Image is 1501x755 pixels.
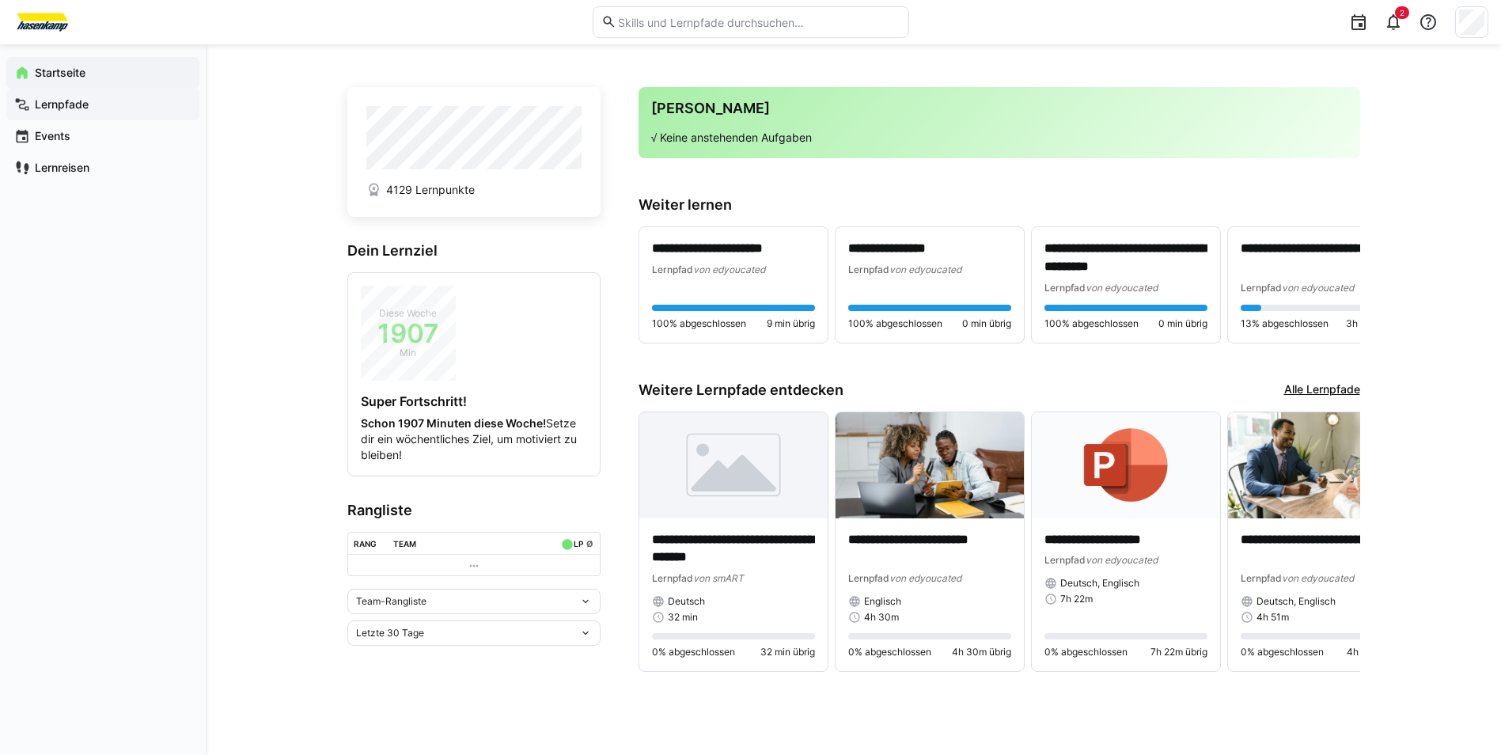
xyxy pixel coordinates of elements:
span: Lernpfad [1241,572,1282,584]
span: 0 min übrig [962,317,1011,330]
span: Lernpfad [652,264,693,275]
span: Letzte 30 Tage [356,627,424,639]
span: 0% abgeschlossen [1241,646,1324,658]
span: 0% abgeschlossen [848,646,931,658]
span: 0 min übrig [1158,317,1207,330]
span: von edyoucated [1282,282,1354,294]
img: image [639,412,828,518]
span: 4129 Lernpunkte [386,182,475,198]
span: von edyoucated [1086,282,1158,294]
h3: Rangliste [347,502,601,519]
h4: Super Fortschritt! [361,393,587,409]
span: 32 min [668,611,698,624]
span: von edyoucated [1086,554,1158,566]
span: 0% abgeschlossen [1044,646,1128,658]
span: 4h 30m übrig [952,646,1011,658]
h3: Dein Lernziel [347,242,601,260]
a: Alle Lernpfade [1284,381,1360,399]
p: Setze dir ein wöchentliches Ziel, um motiviert zu bleiben! [361,415,587,463]
span: 9 min übrig [767,317,815,330]
span: 32 min übrig [760,646,815,658]
div: LP [574,539,583,548]
span: 4h 30m [864,611,899,624]
span: Englisch [864,595,901,608]
span: 0% abgeschlossen [652,646,735,658]
span: 7h 22m [1060,593,1093,605]
h3: [PERSON_NAME] [651,100,1347,117]
span: Lernpfad [848,264,889,275]
span: von edyoucated [1282,572,1354,584]
span: 100% abgeschlossen [848,317,942,330]
strong: Schon 1907 Minuten diese Woche! [361,416,546,430]
div: Team [393,539,416,548]
span: Lernpfad [1044,554,1086,566]
span: Lernpfad [1241,282,1282,294]
span: Deutsch [668,595,705,608]
span: 4h 51m [1257,611,1289,624]
span: Lernpfad [652,572,693,584]
span: Lernpfad [1044,282,1086,294]
p: √ Keine anstehenden Aufgaben [651,130,1347,146]
span: 3h 26m übrig [1346,317,1404,330]
span: von edyoucated [889,572,961,584]
img: image [836,412,1024,518]
img: image [1032,412,1220,518]
span: 2 [1400,8,1404,17]
span: Lernpfad [848,572,889,584]
div: Rang [354,539,377,548]
span: von edyoucated [693,264,765,275]
h3: Weiter lernen [639,196,1360,214]
span: von smART [693,572,744,584]
img: image [1228,412,1416,518]
span: 100% abgeschlossen [1044,317,1139,330]
span: 4h 51m übrig [1347,646,1404,658]
span: Deutsch, Englisch [1060,577,1139,590]
input: Skills und Lernpfade durchsuchen… [616,15,900,29]
span: von edyoucated [889,264,961,275]
h3: Weitere Lernpfade entdecken [639,381,843,399]
a: ø [586,536,593,549]
span: Team-Rangliste [356,595,426,608]
span: Deutsch, Englisch [1257,595,1336,608]
span: 13% abgeschlossen [1241,317,1329,330]
span: 100% abgeschlossen [652,317,746,330]
span: 7h 22m übrig [1150,646,1207,658]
